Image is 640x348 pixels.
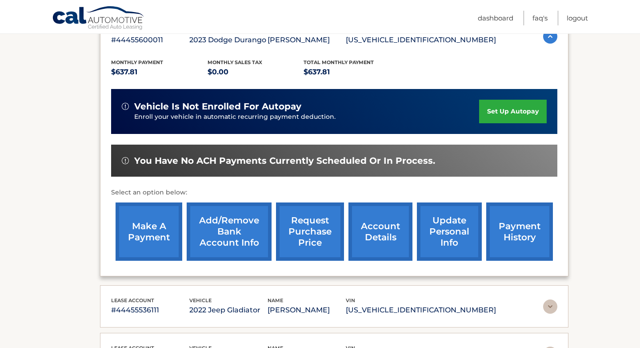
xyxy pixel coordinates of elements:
[122,157,129,164] img: alert-white.svg
[567,11,588,25] a: Logout
[268,297,283,303] span: name
[304,59,374,65] span: Total Monthly Payment
[116,202,182,261] a: make a payment
[268,304,346,316] p: [PERSON_NAME]
[134,112,479,122] p: Enroll your vehicle in automatic recurring payment deduction.
[478,11,513,25] a: Dashboard
[276,202,344,261] a: request purchase price
[346,304,496,316] p: [US_VEHICLE_IDENTIFICATION_NUMBER]
[189,34,268,46] p: 2023 Dodge Durango
[268,34,346,46] p: [PERSON_NAME]
[417,202,482,261] a: update personal info
[304,66,400,78] p: $637.81
[486,202,553,261] a: payment history
[111,187,557,198] p: Select an option below:
[111,34,189,46] p: #44455600011
[208,59,262,65] span: Monthly sales Tax
[479,100,547,123] a: set up autopay
[111,304,189,316] p: #44455536111
[187,202,272,261] a: Add/Remove bank account info
[134,101,301,112] span: vehicle is not enrolled for autopay
[134,155,435,166] span: You have no ACH payments currently scheduled or in process.
[52,6,145,32] a: Cal Automotive
[122,103,129,110] img: alert-white.svg
[208,66,304,78] p: $0.00
[532,11,548,25] a: FAQ's
[189,304,268,316] p: 2022 Jeep Gladiator
[346,297,355,303] span: vin
[189,297,212,303] span: vehicle
[543,29,557,44] img: accordion-active.svg
[111,297,154,303] span: lease account
[346,34,496,46] p: [US_VEHICLE_IDENTIFICATION_NUMBER]
[111,66,208,78] p: $637.81
[348,202,412,261] a: account details
[543,299,557,314] img: accordion-rest.svg
[111,59,163,65] span: Monthly Payment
